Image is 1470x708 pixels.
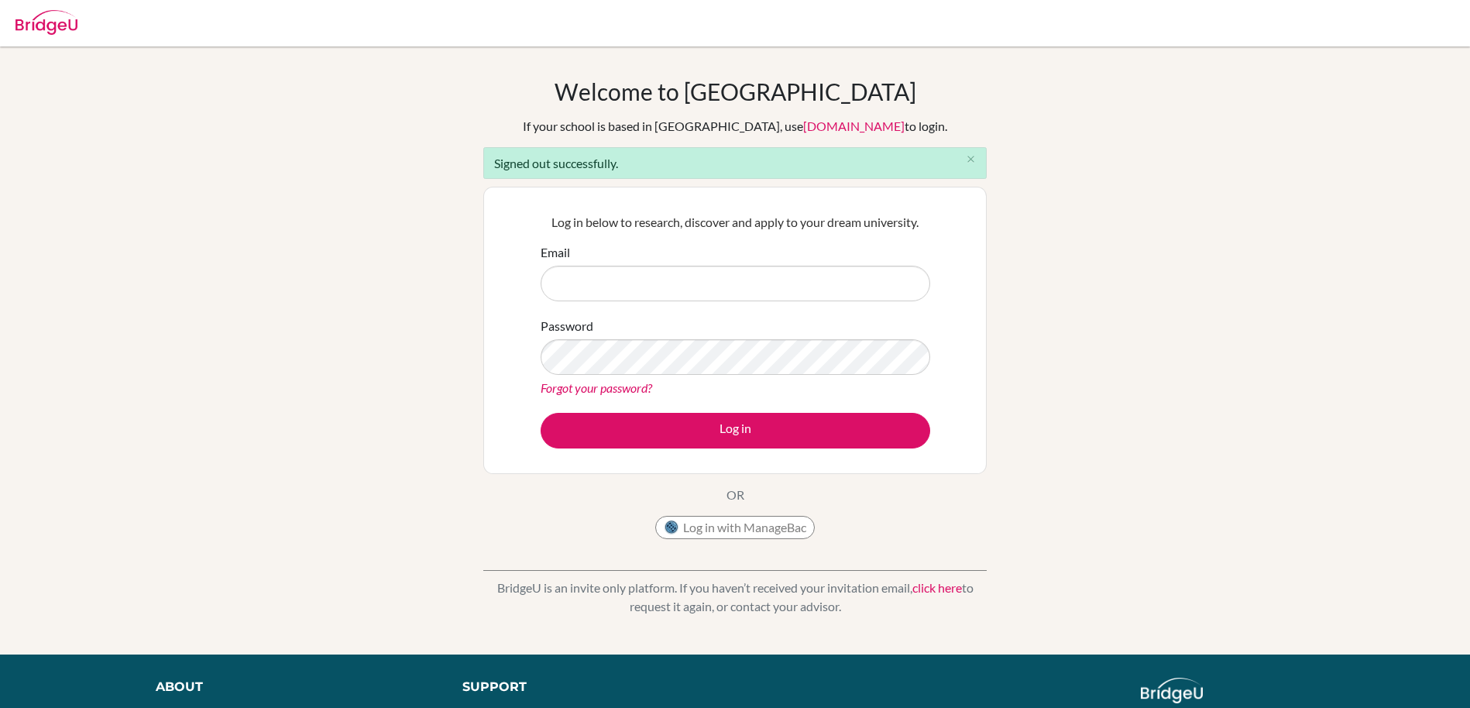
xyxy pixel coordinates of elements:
[965,153,977,165] i: close
[803,119,905,133] a: [DOMAIN_NAME]
[726,486,744,504] p: OR
[955,148,986,171] button: Close
[541,413,930,449] button: Log in
[541,243,570,262] label: Email
[541,380,652,395] a: Forgot your password?
[15,10,77,35] img: Bridge-U
[541,213,930,232] p: Log in below to research, discover and apply to your dream university.
[655,516,815,539] button: Log in with ManageBac
[912,580,962,595] a: click here
[462,678,717,696] div: Support
[541,317,593,335] label: Password
[1141,678,1204,703] img: logo_white@2x-f4f0deed5e89b7ecb1c2cc34c3e3d731f90f0f143d5ea2071677605dd97b5244.png
[523,117,947,136] div: If your school is based in [GEOGRAPHIC_DATA], use to login.
[555,77,916,105] h1: Welcome to [GEOGRAPHIC_DATA]
[483,579,987,616] p: BridgeU is an invite only platform. If you haven’t received your invitation email, to request it ...
[156,678,428,696] div: About
[483,147,987,179] div: Signed out successfully.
